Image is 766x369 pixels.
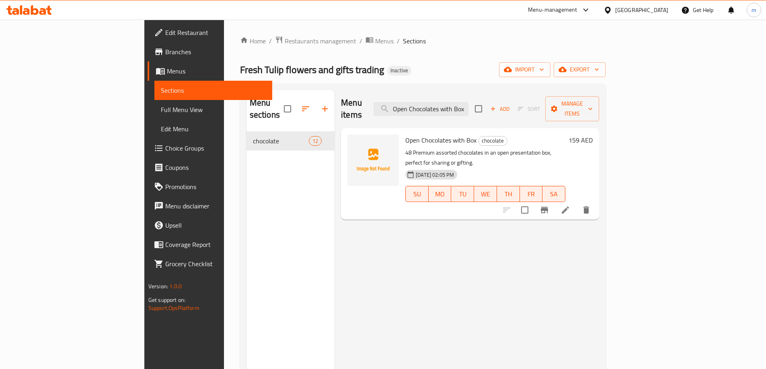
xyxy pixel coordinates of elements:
[409,188,425,200] span: SU
[505,65,544,75] span: import
[285,36,356,46] span: Restaurants management
[545,96,599,121] button: Manage items
[374,102,468,116] input: search
[167,66,266,76] span: Menus
[432,188,448,200] span: MO
[165,220,266,230] span: Upsell
[246,131,335,151] div: chocolate12
[560,65,599,75] span: export
[542,186,565,202] button: SA
[487,103,513,115] button: Add
[489,104,511,114] span: Add
[148,42,272,61] a: Branches
[387,67,411,74] span: Inactive
[315,99,335,118] button: Add section
[474,186,497,202] button: WE
[429,186,452,202] button: MO
[561,205,570,215] a: Edit menu item
[500,188,517,200] span: TH
[413,171,457,179] span: [DATE] 02:05 PM
[546,188,562,200] span: SA
[366,36,394,46] a: Menus
[148,139,272,158] a: Choice Groups
[165,28,266,37] span: Edit Restaurant
[148,177,272,196] a: Promotions
[148,235,272,254] a: Coverage Report
[253,136,309,146] span: chocolate
[169,281,182,292] span: 1.0.0
[161,124,266,134] span: Edit Menu
[528,5,577,15] div: Menu-management
[487,103,513,115] span: Add item
[148,61,272,81] a: Menus
[309,136,322,146] div: items
[154,81,272,100] a: Sections
[165,163,266,172] span: Coupons
[148,196,272,216] a: Menu disclaimer
[275,36,356,46] a: Restaurants management
[165,47,266,57] span: Branches
[478,136,507,145] span: chocolate
[148,216,272,235] a: Upsell
[569,135,593,146] h6: 159 AED
[477,188,494,200] span: WE
[296,99,315,118] span: Sort sections
[165,240,266,249] span: Coverage Report
[405,148,565,168] p: 48 Premium assorted chocolates in an open presentation box, perfect for sharing or gifting.
[148,254,272,273] a: Grocery Checklist
[516,202,533,218] span: Select to update
[165,182,266,192] span: Promotions
[405,186,429,202] button: SU
[454,188,471,200] span: TU
[577,200,596,220] button: delete
[451,186,474,202] button: TU
[513,103,545,115] span: Select section first
[341,97,364,121] h2: Menu items
[165,201,266,211] span: Menu disclaimer
[552,99,593,119] span: Manage items
[279,100,296,117] span: Select all sections
[161,86,266,95] span: Sections
[161,105,266,114] span: Full Menu View
[148,303,199,313] a: Support.OpsPlatform
[347,135,399,186] img: Open Chocolates with Box
[148,295,185,305] span: Get support on:
[554,62,606,77] button: export
[535,200,554,220] button: Branch-specific-item
[148,23,272,42] a: Edit Restaurant
[615,6,668,14] div: [GEOGRAPHIC_DATA]
[148,281,168,292] span: Version:
[499,62,550,77] button: import
[375,36,394,46] span: Menus
[240,36,606,46] nav: breadcrumb
[497,186,520,202] button: TH
[523,188,540,200] span: FR
[470,100,487,117] span: Select section
[403,36,426,46] span: Sections
[387,66,411,75] div: Inactive
[240,61,384,79] span: Fresh Tulip flowers and gifts trading
[405,134,476,146] span: Open Chocolates with Box
[752,6,756,14] span: m
[246,128,335,154] nav: Menu sections
[520,186,543,202] button: FR
[165,259,266,269] span: Grocery Checklist
[359,36,362,46] li: /
[154,100,272,119] a: Full Menu View
[148,158,272,177] a: Coupons
[309,137,321,145] span: 12
[154,119,272,139] a: Edit Menu
[165,143,266,153] span: Choice Groups
[397,36,400,46] li: /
